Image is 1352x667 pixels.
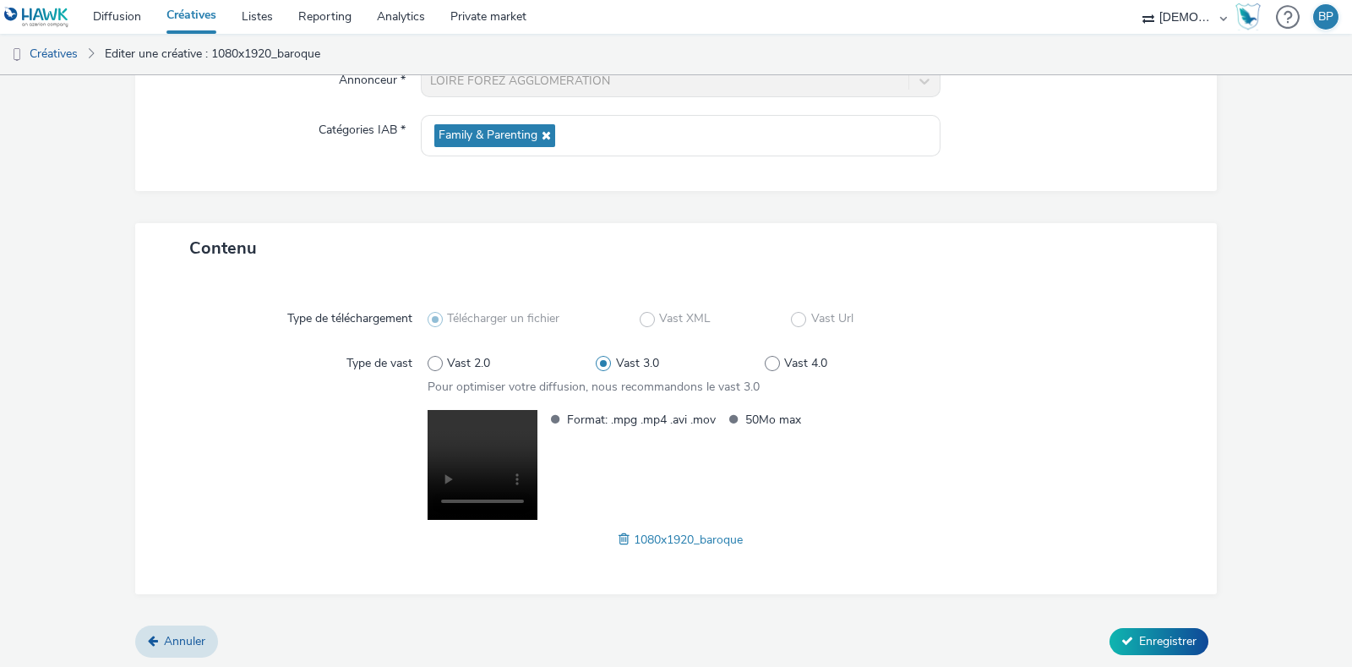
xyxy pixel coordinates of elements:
span: Format: .mpg .mp4 .avi .mov [567,410,716,429]
span: 1080x1920_baroque [634,532,743,548]
button: Enregistrer [1109,628,1208,655]
span: Vast XML [659,310,711,327]
label: Annonceur * [332,65,412,89]
span: Vast 2.0 [447,355,490,372]
span: Contenu [189,237,257,260]
span: Pour optimiser votre diffusion, nous recommandons le vast 3.0 [428,379,760,395]
label: Type de téléchargement [281,303,419,327]
span: Vast 3.0 [616,355,659,372]
img: dooh [8,46,25,63]
img: Hawk Academy [1235,3,1261,30]
div: BP [1318,4,1333,30]
span: Vast 4.0 [784,355,827,372]
a: Hawk Academy [1235,3,1267,30]
span: Family & Parenting [439,128,537,143]
a: Editer une créative : 1080x1920_baroque [96,34,329,74]
span: 50Mo max [745,410,894,429]
span: Vast Url [811,310,853,327]
label: Catégories IAB * [312,115,412,139]
span: Télécharger un fichier [447,310,559,327]
span: Annuler [164,633,205,649]
span: Enregistrer [1139,633,1197,649]
label: Type de vast [340,348,419,372]
a: Annuler [135,626,218,658]
img: undefined Logo [4,7,69,28]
